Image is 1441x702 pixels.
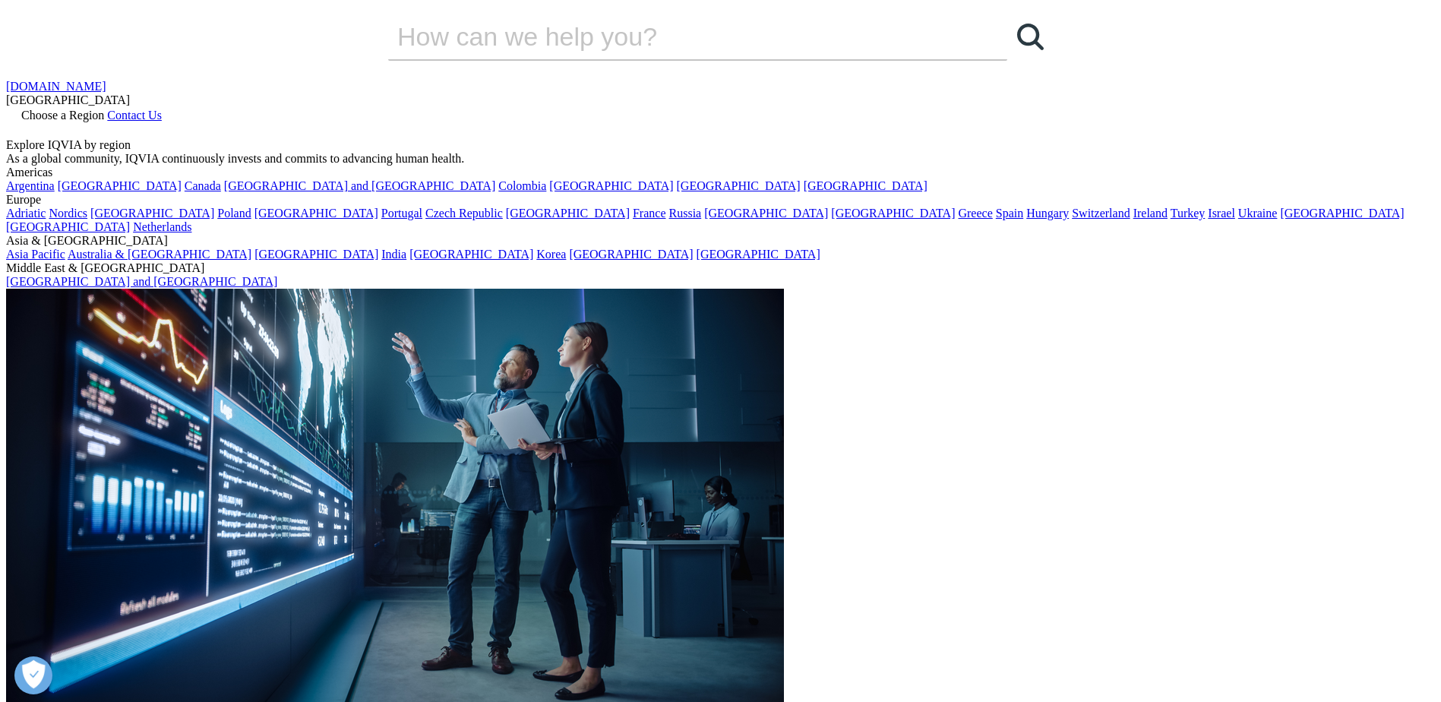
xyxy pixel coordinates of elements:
[381,207,422,220] a: Portugal
[14,656,52,694] button: 優先設定センターを開く
[1133,207,1168,220] a: Ireland
[6,138,1435,152] div: Explore IQVIA by region
[381,248,406,261] a: India
[224,179,495,192] a: [GEOGRAPHIC_DATA] and [GEOGRAPHIC_DATA]
[425,207,503,220] a: Czech Republic
[669,207,702,220] a: Russia
[1007,14,1053,59] a: 検索する
[90,207,214,220] a: [GEOGRAPHIC_DATA]
[996,207,1023,220] a: Spain
[958,207,992,220] a: Greece
[6,275,277,288] a: [GEOGRAPHIC_DATA] and [GEOGRAPHIC_DATA]
[133,220,191,233] a: Netherlands
[68,248,251,261] a: Australia & [GEOGRAPHIC_DATA]
[6,166,1435,179] div: Americas
[6,220,130,233] a: [GEOGRAPHIC_DATA]
[6,234,1435,248] div: Asia & [GEOGRAPHIC_DATA]
[1026,207,1069,220] a: Hungary
[409,248,533,261] a: [GEOGRAPHIC_DATA]
[831,207,955,220] a: [GEOGRAPHIC_DATA]
[1072,207,1130,220] a: Switzerland
[804,179,927,192] a: [GEOGRAPHIC_DATA]
[6,179,55,192] a: Argentina
[498,179,546,192] a: Colombia
[633,207,666,220] a: France
[6,152,1435,166] div: As a global community, IQVIA continuously invests and commits to advancing human health.
[6,193,1435,207] div: Europe
[185,179,221,192] a: Canada
[388,14,964,59] input: 検索する
[1171,207,1206,220] a: Turkey
[6,80,106,93] a: [DOMAIN_NAME]
[677,179,801,192] a: [GEOGRAPHIC_DATA]
[49,207,87,220] a: Nordics
[6,207,46,220] a: Adriatic
[506,207,630,220] a: [GEOGRAPHIC_DATA]
[21,109,104,122] span: Choose a Region
[254,248,378,261] a: [GEOGRAPHIC_DATA]
[1208,207,1235,220] a: Israel
[1017,24,1044,50] svg: Search
[6,93,1435,107] div: [GEOGRAPHIC_DATA]
[6,248,65,261] a: Asia Pacific
[1280,207,1404,220] a: [GEOGRAPHIC_DATA]
[6,261,1435,275] div: Middle East & [GEOGRAPHIC_DATA]
[536,248,566,261] a: Korea
[217,207,251,220] a: Poland
[569,248,693,261] a: [GEOGRAPHIC_DATA]
[697,248,820,261] a: [GEOGRAPHIC_DATA]
[549,179,673,192] a: [GEOGRAPHIC_DATA]
[254,207,378,220] a: [GEOGRAPHIC_DATA]
[107,109,162,122] a: Contact Us
[704,207,828,220] a: [GEOGRAPHIC_DATA]
[58,179,182,192] a: [GEOGRAPHIC_DATA]
[1238,207,1278,220] a: Ukraine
